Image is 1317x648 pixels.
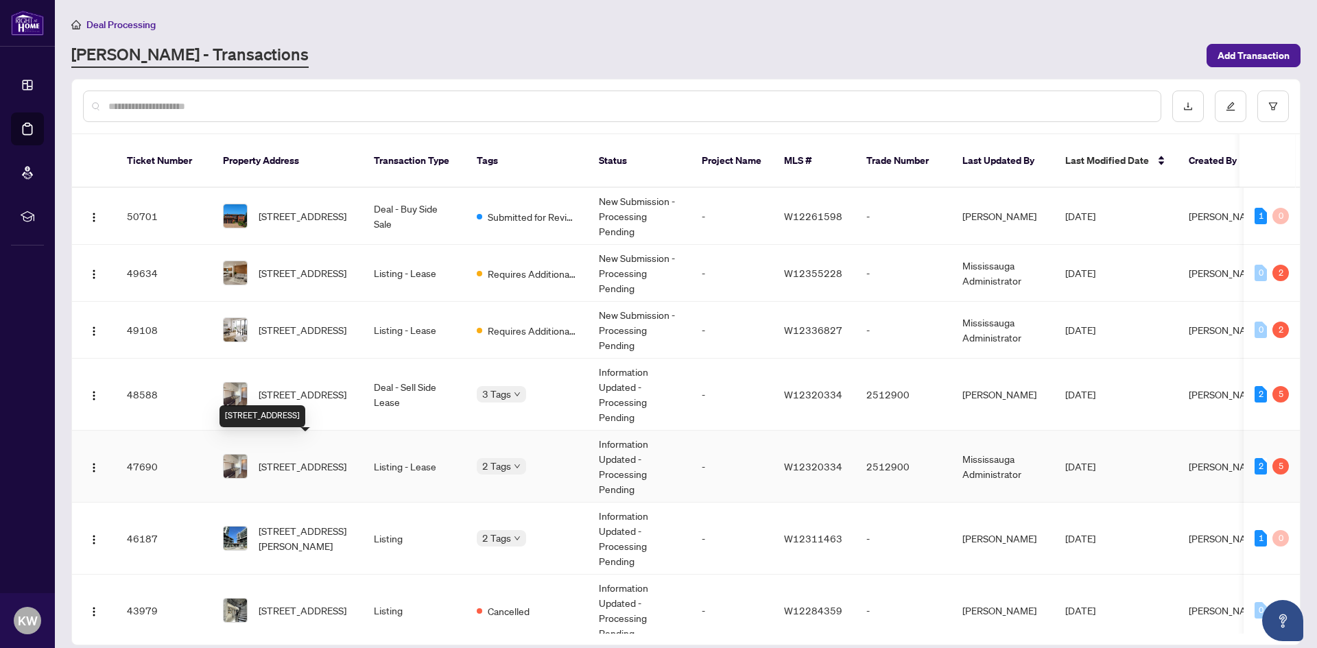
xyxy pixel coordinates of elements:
span: Requires Additional Docs [488,266,577,281]
img: Logo [88,534,99,545]
span: down [514,463,521,470]
span: [PERSON_NAME] [1189,210,1263,222]
button: Logo [83,527,105,549]
td: - [691,575,773,647]
span: Add Transaction [1218,45,1290,67]
span: [DATE] [1065,532,1095,544]
span: [PERSON_NAME] [1189,388,1263,400]
button: filter [1257,91,1289,122]
td: New Submission - Processing Pending [588,188,691,245]
div: 1 [1255,530,1267,547]
td: 49108 [116,302,212,359]
img: thumbnail-img [224,455,247,478]
span: [DATE] [1065,388,1095,400]
td: 43979 [116,575,212,647]
th: Trade Number [855,134,951,188]
button: Add Transaction [1207,44,1301,67]
span: [PERSON_NAME] [1189,532,1263,544]
th: Property Address [212,134,363,188]
span: [STREET_ADDRESS] [259,322,346,337]
th: Tags [466,134,588,188]
img: thumbnail-img [224,318,247,341]
span: home [71,20,81,29]
td: Information Updated - Processing Pending [588,575,691,647]
span: KW [18,611,38,630]
span: W12261598 [784,210,842,222]
div: 2 [1255,386,1267,403]
span: W12311463 [784,532,842,544]
td: - [691,503,773,575]
span: W12320334 [784,460,842,472]
span: [STREET_ADDRESS] [259,208,346,224]
img: logo [11,10,44,36]
span: W12336827 [784,324,842,336]
td: 2512900 [855,359,951,431]
span: 2 Tags [482,530,511,546]
td: 47690 [116,431,212,503]
span: edit [1226,101,1235,111]
button: download [1172,91,1204,122]
th: Created By [1178,134,1260,188]
td: Deal - Sell Side Lease [363,359,466,431]
img: thumbnail-img [224,261,247,285]
button: Logo [83,599,105,621]
td: - [691,188,773,245]
button: Logo [83,205,105,227]
a: [PERSON_NAME] - Transactions [71,43,309,68]
td: - [855,503,951,575]
span: [PERSON_NAME] [1189,460,1263,472]
img: thumbnail-img [224,383,247,406]
div: 5 [1272,458,1289,475]
td: Information Updated - Processing Pending [588,359,691,431]
span: [STREET_ADDRESS] [259,459,346,474]
div: 2 [1272,265,1289,281]
td: 49634 [116,245,212,302]
span: 2 Tags [482,458,511,474]
span: [PERSON_NAME] [1189,267,1263,279]
span: Submitted for Review [488,209,577,224]
div: 0 [1255,322,1267,338]
td: - [855,302,951,359]
td: Listing [363,503,466,575]
td: Deal - Buy Side Sale [363,188,466,245]
td: [PERSON_NAME] [951,503,1054,575]
button: Logo [83,383,105,405]
td: - [691,359,773,431]
div: 0 [1272,208,1289,224]
div: 0 [1272,530,1289,547]
td: Listing [363,575,466,647]
span: down [514,535,521,542]
td: - [855,245,951,302]
span: Cancelled [488,603,530,619]
span: [PERSON_NAME] [1189,324,1263,336]
button: edit [1215,91,1246,122]
span: Requires Additional Docs [488,323,577,338]
span: [DATE] [1065,324,1095,336]
span: W12355228 [784,267,842,279]
td: - [855,188,951,245]
td: - [855,575,951,647]
td: Mississauga Administrator [951,302,1054,359]
div: 0 [1255,602,1267,619]
span: [DATE] [1065,604,1095,616]
span: [STREET_ADDRESS][PERSON_NAME] [259,523,352,553]
td: [PERSON_NAME] [951,575,1054,647]
th: Transaction Type [363,134,466,188]
td: [PERSON_NAME] [951,359,1054,431]
span: [STREET_ADDRESS] [259,265,346,280]
th: Last Modified Date [1054,134,1178,188]
span: [DATE] [1065,210,1095,222]
th: MLS # [773,134,855,188]
span: Deal Processing [86,19,156,31]
td: - [691,431,773,503]
td: New Submission - Processing Pending [588,245,691,302]
td: - [691,245,773,302]
button: Logo [83,319,105,341]
span: download [1183,101,1193,111]
span: filter [1268,101,1278,111]
td: 50701 [116,188,212,245]
td: Information Updated - Processing Pending [588,431,691,503]
span: W12284359 [784,604,842,616]
img: Logo [88,390,99,401]
img: thumbnail-img [224,527,247,550]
